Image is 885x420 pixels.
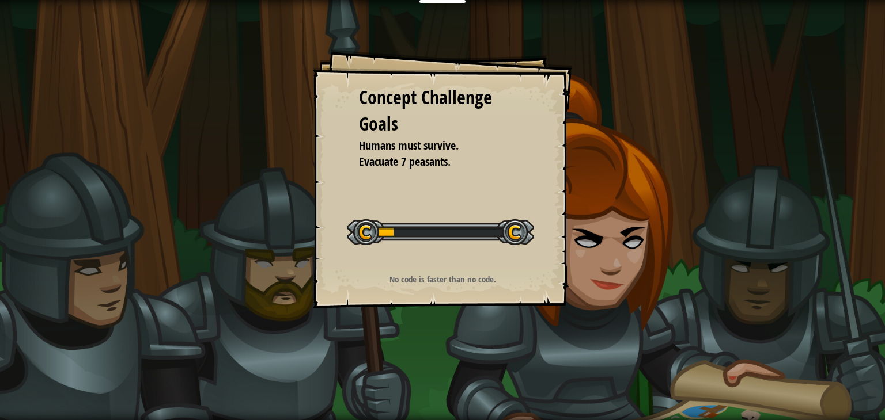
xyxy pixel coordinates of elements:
[345,154,523,170] li: Evacuate 7 peasants.
[345,138,523,154] li: Humans must survive.
[359,85,526,137] div: Concept Challenge Goals
[389,273,496,285] strong: No code is faster than no code.
[359,138,459,153] span: Humans must survive.
[359,154,451,169] span: Evacuate 7 peasants.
